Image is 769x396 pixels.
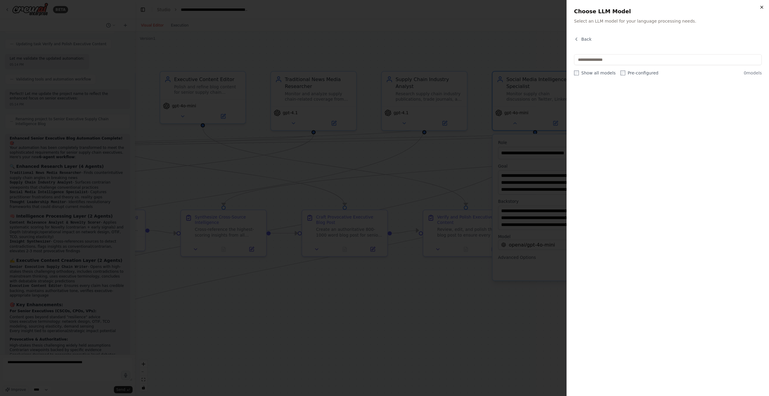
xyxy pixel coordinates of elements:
[620,70,658,76] label: Pre-configured
[574,36,592,42] button: Back
[574,70,616,76] label: Show all models
[581,36,592,42] span: Back
[620,71,625,75] input: Pre-configured
[574,7,762,16] h2: Choose LLM Model
[574,71,579,75] input: Show all models
[744,70,762,76] span: 0 models
[574,18,762,24] p: Select an LLM model for your language processing needs.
